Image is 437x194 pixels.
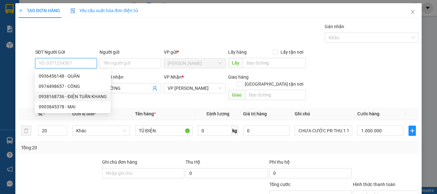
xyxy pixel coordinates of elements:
span: Gửi: [5,5,15,12]
span: Cước hàng [357,111,379,116]
div: 0974498657 - CÔNG [35,81,111,91]
span: Yêu cầu xuất hóa đơn điện tử [70,8,138,13]
span: SL [38,111,43,116]
span: Hồ Chí Minh [168,58,222,68]
div: 0938168736 - ĐIỆN TUẤN KHANG [35,91,111,102]
div: PHÁT [61,21,113,28]
img: icon [70,8,75,13]
span: plus [19,8,23,13]
span: Giao [228,90,245,100]
span: CC [60,41,68,48]
button: plus [409,126,416,136]
div: 0903845378 - MAI [35,102,111,112]
span: Lấy [228,58,243,68]
span: close [410,9,415,14]
span: VP Phan Rang [168,83,222,93]
span: Lấy hàng [228,50,247,55]
div: Tổng: 20 [21,144,169,151]
div: 0974498657 - CÔNG [39,83,107,90]
div: 0938168736 - ĐIỆN TUẤN KHANG [39,93,107,100]
label: Ghi chú đơn hàng [102,159,137,165]
input: VD: Bàn, Ghế [135,126,193,136]
span: Lấy tận nơi [278,49,306,56]
div: Người gửi [99,49,161,56]
span: plus [409,128,416,133]
span: Tổng cước [269,182,290,187]
span: Giá trị hàng [243,111,267,116]
div: 0903845378 - MAI [39,103,107,110]
input: 0 [243,126,289,136]
label: Hình thức thanh toán [353,182,395,187]
div: VP [PERSON_NAME] [61,5,113,21]
div: Người nhận [99,74,161,81]
span: Định lượng [206,111,229,116]
input: Ghi Chú [295,126,352,136]
input: Ghi chú đơn hàng [102,168,184,178]
div: 0936456148 - QUÂN [35,71,111,81]
span: Đơn vị tính [72,111,96,116]
div: Phí thu hộ [269,159,352,168]
div: THOA [5,20,57,27]
button: delete [21,126,31,136]
div: 0936456148 - QUÂN [39,73,107,80]
span: VP Nhận [164,74,182,80]
label: Gán nhãn [325,24,344,29]
span: [GEOGRAPHIC_DATA] tận nơi [242,81,306,88]
span: Tên hàng [135,111,156,116]
span: Nhận: [61,6,76,13]
span: TẠO ĐƠN HÀNG [19,8,60,13]
div: 0834033007 [61,28,113,37]
div: VP gửi [164,49,226,56]
th: Ghi chú [292,108,355,120]
div: 0962713913 [5,27,57,36]
span: Giao hàng [228,74,249,80]
input: Dọc đường [243,58,306,68]
div: SĐT Người Gửi [35,49,97,56]
span: user-add [152,86,157,91]
div: [PERSON_NAME] [5,5,57,20]
button: Close [404,3,422,21]
span: Thu Hộ [186,159,200,165]
span: kg [232,126,238,136]
span: Khác [76,126,126,136]
input: Dọc đường [245,90,306,100]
